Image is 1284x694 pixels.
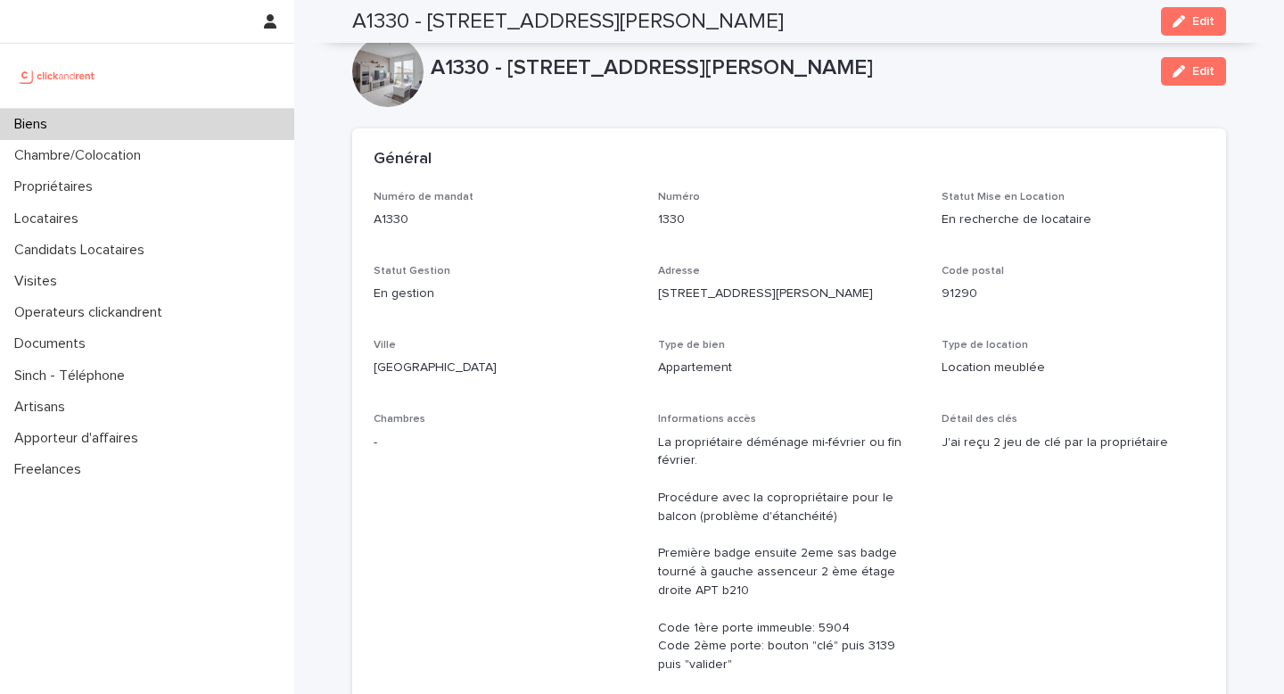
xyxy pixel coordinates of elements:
[7,242,159,259] p: Candidats Locataires
[14,58,101,94] img: UCB0brd3T0yccxBKYDjQ
[7,211,93,227] p: Locataires
[942,340,1028,351] span: Type de location
[374,192,473,202] span: Numéro de mandat
[658,211,921,229] p: 1330
[7,399,79,416] p: Artisans
[374,414,425,425] span: Chambres
[1161,57,1226,86] button: Edit
[658,340,725,351] span: Type de bien
[374,340,396,351] span: Ville
[942,192,1065,202] span: Statut Mise en Location
[7,335,100,352] p: Documents
[942,359,1205,377] p: Location meublée
[7,430,152,447] p: Apporteur d'affaires
[658,266,700,277] span: Adresse
[1192,65,1214,78] span: Edit
[374,266,450,277] span: Statut Gestion
[942,266,1004,277] span: Code postal
[374,359,637,377] p: [GEOGRAPHIC_DATA]
[942,285,1205,303] p: 91290
[7,147,155,164] p: Chambre/Colocation
[352,9,784,35] h2: A1330 - [STREET_ADDRESS][PERSON_NAME]
[7,178,107,195] p: Propriétaires
[7,273,71,290] p: Visites
[1192,15,1214,28] span: Edit
[431,55,1147,81] p: A1330 - [STREET_ADDRESS][PERSON_NAME]
[374,434,637,452] p: -
[374,285,637,303] p: En gestion
[7,116,62,133] p: Biens
[658,192,700,202] span: Numéro
[942,414,1017,425] span: Détail des clés
[658,359,921,377] p: Appartement
[942,434,1205,452] p: J'ai reçu 2 jeu de clé par la propriétaire
[658,285,921,303] p: [STREET_ADDRESS][PERSON_NAME]
[658,414,756,425] span: Informations accès
[942,211,1205,229] p: En recherche de locataire
[7,368,139,384] p: Sinch - Téléphone
[7,304,177,321] p: Operateurs clickandrent
[374,150,432,169] h2: Général
[1161,7,1226,36] button: Edit
[374,211,637,229] p: A1330
[7,461,95,478] p: Freelances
